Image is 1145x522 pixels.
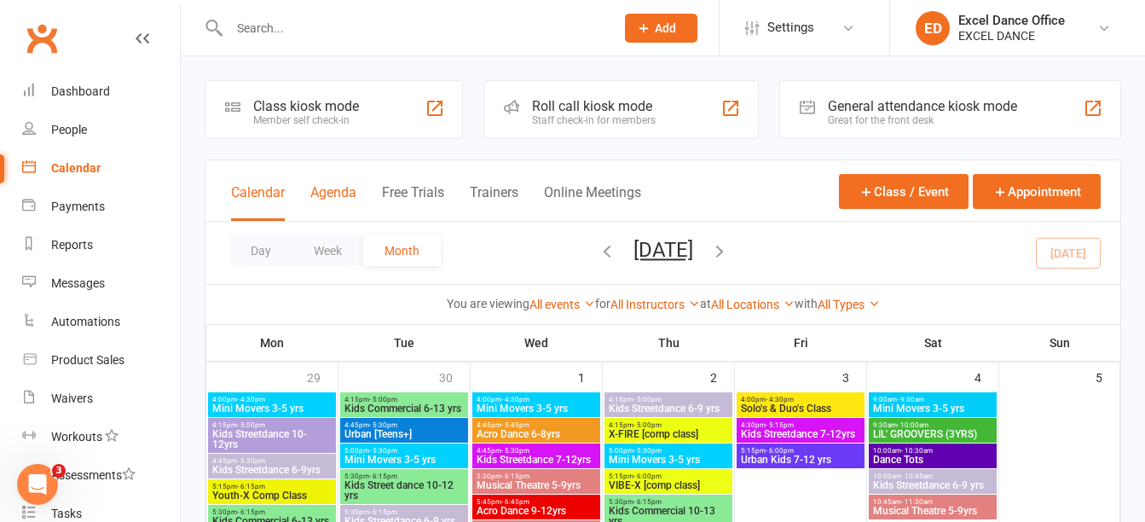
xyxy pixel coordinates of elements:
[51,315,120,328] div: Automations
[237,421,265,429] span: - 5:00pm
[633,447,662,455] span: - 5:30pm
[51,507,82,520] div: Tasks
[51,200,105,213] div: Payments
[608,480,729,490] span: VIBE-X [comp class]
[237,457,265,465] span: - 5:30pm
[211,457,333,465] span: 4:45pm
[476,447,597,455] span: 4:45pm
[897,421,928,429] span: - 10:00am
[51,84,110,98] div: Dashboard
[51,391,93,405] div: Waivers
[22,149,180,188] a: Calendar
[344,455,465,465] span: Mini Movers 3-5 yrs
[22,111,180,149] a: People
[22,341,180,380] a: Product Sales
[740,421,861,429] span: 4:30pm
[532,114,656,126] div: Staff check-in for members
[344,480,465,501] span: Kids Street dance 10-12 yrs
[740,429,861,439] span: Kids Streetdance 7-12yrs
[578,362,602,391] div: 1
[901,498,933,506] span: - 11:30am
[447,297,529,310] strong: You are viewing
[603,325,735,361] th: Thu
[310,184,356,221] button: Agenda
[369,473,397,480] span: - 6:15pm
[958,28,1065,43] div: EXCEL DANCE
[476,403,597,414] span: Mini Movers 3-5 yrs
[795,297,818,310] strong: with
[22,72,180,111] a: Dashboard
[51,430,102,444] div: Workouts
[22,380,180,418] a: Waivers
[439,362,470,391] div: 30
[595,297,610,310] strong: for
[211,421,333,429] span: 4:15pm
[22,418,180,456] a: Workouts
[17,464,58,505] iframe: Intercom live chat
[916,11,950,45] div: ED
[344,421,465,429] span: 4:45pm
[237,483,265,490] span: - 6:15pm
[532,98,656,114] div: Roll call kiosk mode
[872,447,993,455] span: 10:00am
[22,303,180,341] a: Automations
[476,480,597,490] span: Musical Theatre 5-9yrs
[292,235,363,266] button: Week
[973,174,1101,209] button: Appointment
[633,238,693,262] button: [DATE]
[51,276,105,290] div: Messages
[828,114,1017,126] div: Great for the front desk
[655,21,676,35] span: Add
[901,473,933,480] span: - 10:45am
[369,421,397,429] span: - 5:30pm
[344,403,465,414] span: Kids Commercial 6-13 yrs
[740,455,861,465] span: Urban Kids 7-12 yrs
[344,429,465,439] span: Urban [Teens+]
[344,473,465,480] span: 5:30pm
[766,421,794,429] span: - 5:15pm
[51,468,136,482] div: Assessments
[735,325,867,361] th: Fri
[211,396,333,403] span: 4:00pm
[22,188,180,226] a: Payments
[476,396,597,403] span: 4:00pm
[872,403,993,414] span: Mini Movers 3-5 yrs
[633,396,662,403] span: - 5:00pm
[51,353,124,367] div: Product Sales
[633,421,662,429] span: - 5:00pm
[22,456,180,495] a: Assessments
[1096,362,1119,391] div: 5
[211,483,333,490] span: 5:15pm
[338,325,471,361] th: Tue
[711,298,795,311] a: All Locations
[52,464,66,478] span: 3
[51,161,101,175] div: Calendar
[476,506,597,516] span: Acro Dance 9-12yrs
[229,235,292,266] button: Day
[501,447,529,455] span: - 5:30pm
[206,325,338,361] th: Mon
[608,447,729,455] span: 5:00pm
[740,403,861,414] span: Solo's & Duo's Class
[501,473,529,480] span: - 6:15pm
[476,429,597,439] span: Acro Dance 6-8yrs
[958,13,1065,28] div: Excel Dance Office
[608,473,729,480] span: 5:15pm
[529,298,595,311] a: All events
[633,498,662,506] span: - 6:15pm
[501,498,529,506] span: - 6:45pm
[224,16,603,40] input: Search...
[872,473,993,480] span: 10:00am
[51,123,87,136] div: People
[897,396,924,403] span: - 9:30am
[211,429,333,449] span: Kids Streetdance 10-12yrs
[872,429,993,439] span: LIL' GROOVERS (3YRS)
[818,298,880,311] a: All Types
[22,226,180,264] a: Reports
[211,465,333,475] span: Kids Streetdance 6-9yrs
[625,14,697,43] button: Add
[363,235,441,266] button: Month
[476,473,597,480] span: 5:30pm
[253,98,359,114] div: Class kiosk mode
[471,325,603,361] th: Wed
